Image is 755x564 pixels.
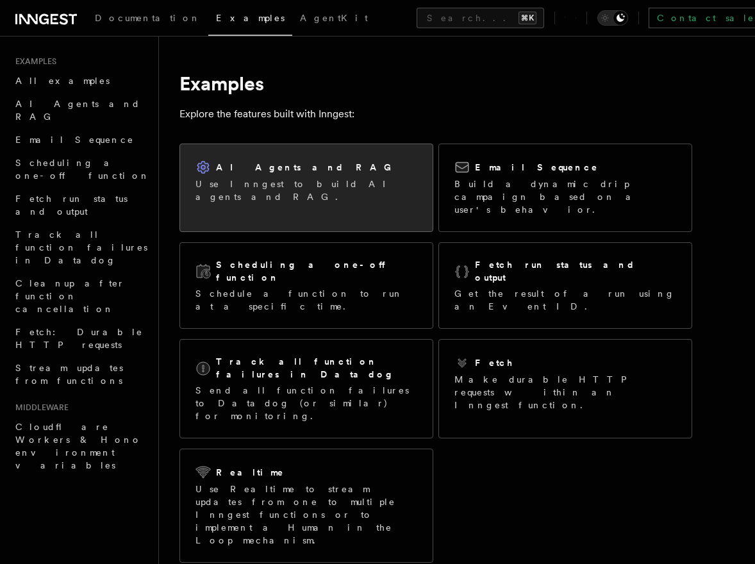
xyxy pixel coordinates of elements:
[10,320,151,356] a: Fetch: Durable HTTP requests
[475,356,514,369] h2: Fetch
[179,72,692,95] h1: Examples
[15,327,143,350] span: Fetch: Durable HTTP requests
[10,92,151,128] a: AI Agents and RAG
[15,229,147,265] span: Track all function failures in Datadog
[95,13,201,23] span: Documentation
[10,272,151,320] a: Cleanup after function cancellation
[417,8,544,28] button: Search...⌘K
[10,415,151,477] a: Cloudflare Workers & Hono environment variables
[10,69,151,92] a: All examples
[15,135,134,145] span: Email Sequence
[475,161,599,174] h2: Email Sequence
[216,466,285,479] h2: Realtime
[519,12,536,24] kbd: ⌘K
[15,422,142,470] span: Cloudflare Workers & Hono environment variables
[195,384,417,422] p: Send all function failures to Datadog (or similar) for monitoring.
[15,99,140,122] span: AI Agents and RAG
[15,158,150,181] span: Scheduling a one-off function
[10,356,151,392] a: Stream updates from functions
[179,105,692,123] p: Explore the features built with Inngest:
[10,128,151,151] a: Email Sequence
[10,151,151,187] a: Scheduling a one-off function
[454,178,676,216] p: Build a dynamic drip campaign based on a user's behavior.
[195,178,417,203] p: Use Inngest to build AI agents and RAG.
[208,4,292,36] a: Examples
[597,10,628,26] button: Toggle dark mode
[300,13,368,23] span: AgentKit
[15,76,110,86] span: All examples
[179,242,433,329] a: Scheduling a one-off functionSchedule a function to run at a specific time.
[10,402,69,413] span: Middleware
[15,278,125,314] span: Cleanup after function cancellation
[15,363,123,386] span: Stream updates from functions
[195,483,417,547] p: Use Realtime to stream updates from one to multiple Inngest functions or to implement a Human in ...
[216,258,417,284] h2: Scheduling a one-off function
[475,258,676,284] h2: Fetch run status and output
[10,56,56,67] span: Examples
[15,194,128,217] span: Fetch run status and output
[195,287,417,313] p: Schedule a function to run at a specific time.
[179,144,433,232] a: AI Agents and RAGUse Inngest to build AI agents and RAG.
[10,223,151,272] a: Track all function failures in Datadog
[10,187,151,223] a: Fetch run status and output
[179,339,433,438] a: Track all function failures in DatadogSend all function failures to Datadog (or similar) for moni...
[438,144,692,232] a: Email SequenceBuild a dynamic drip campaign based on a user's behavior.
[216,13,285,23] span: Examples
[216,355,417,381] h2: Track all function failures in Datadog
[438,242,692,329] a: Fetch run status and outputGet the result of a run using an Event ID.
[87,4,208,35] a: Documentation
[454,373,676,411] p: Make durable HTTP requests within an Inngest function.
[438,339,692,438] a: FetchMake durable HTTP requests within an Inngest function.
[216,161,398,174] h2: AI Agents and RAG
[292,4,376,35] a: AgentKit
[179,449,433,563] a: RealtimeUse Realtime to stream updates from one to multiple Inngest functions or to implement a H...
[454,287,676,313] p: Get the result of a run using an Event ID.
